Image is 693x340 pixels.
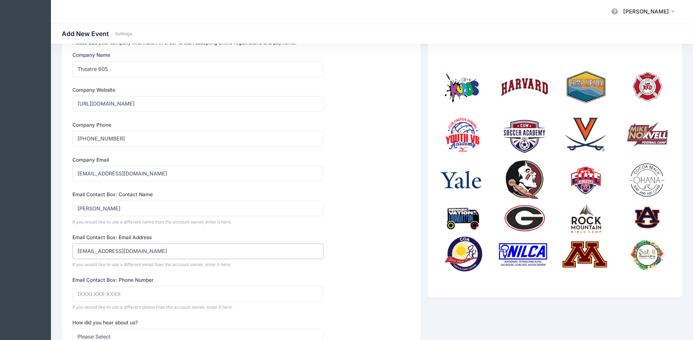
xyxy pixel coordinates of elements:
label: Company Phone [72,121,111,129]
label: Email Contact Box: Email Address [72,234,152,241]
a: Settings [115,31,132,37]
input: (XXX) XXX-XXXX [72,131,324,147]
span: [PERSON_NAME] [623,8,669,16]
div: If you would like to use a different phone than the account owner, enter it here. [72,304,324,311]
label: Company Email [72,156,109,163]
label: Company Name [72,51,110,59]
img: social-proof.png [438,55,672,288]
label: How did you hear about us? [72,319,138,326]
label: Company Website [72,86,115,94]
label: Email Contact Box: Phone Number [72,276,154,284]
input: https://www.your-website.com [72,96,324,112]
input: (XXX) XXX-XXXX [72,286,324,302]
h1: Add New Event [62,30,132,37]
div: If you would like to use a different email than the account owner, enter it here. [72,261,324,268]
div: If you would like to use a different name than the account owner, enter it here. [72,219,324,225]
label: Email Contact Box: Contact Name [72,191,153,198]
button: [PERSON_NAME] [618,4,682,20]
